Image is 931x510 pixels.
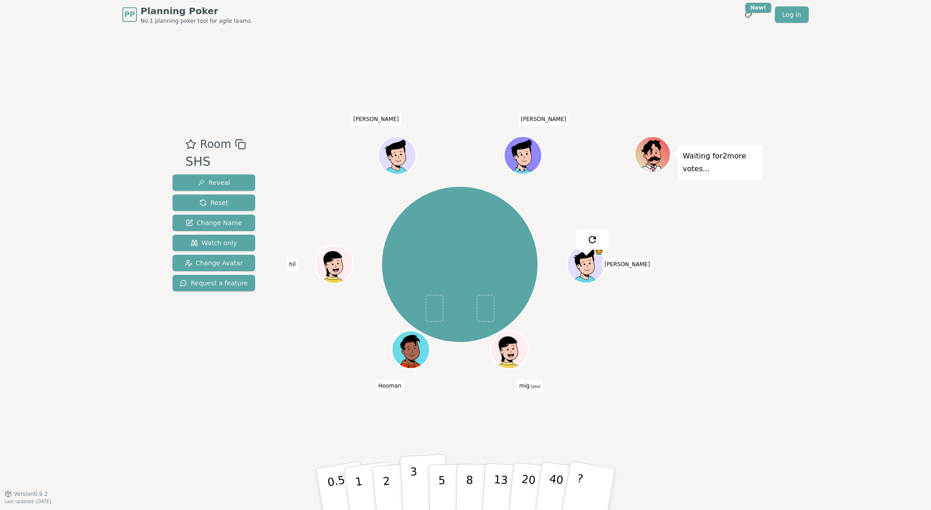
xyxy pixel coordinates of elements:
button: Watch only [173,235,255,251]
span: Click to change your name [517,379,543,392]
span: (you) [529,384,540,388]
button: Reset [173,195,255,211]
span: Click to change your name [351,113,401,126]
div: SHS [185,152,246,171]
button: Click to change your avatar [491,332,527,368]
span: Planning Poker [141,5,251,17]
span: Click to change your name [602,258,652,271]
a: Log in [775,6,809,23]
button: Version0.9.2 [5,490,48,498]
a: PPPlanning PokerNo.1 planning poker tool for agile teams [122,5,251,25]
p: Waiting for 2 more votes... [683,150,758,175]
span: Last updated: [DATE] [5,499,51,504]
span: Request a feature [180,279,248,288]
span: Watch only [191,238,237,247]
span: Change Avatar [185,258,243,268]
span: Matthew is the host [594,247,604,256]
span: PP [124,9,135,20]
span: Click to change your name [518,113,569,126]
span: Room [200,136,231,152]
button: Change Name [173,215,255,231]
div: New! [745,3,771,13]
span: Change Name [186,218,242,227]
img: reset [586,234,597,245]
span: Reset [199,198,228,207]
button: New! [740,6,757,23]
button: Reveal [173,174,255,191]
button: Request a feature [173,275,255,291]
span: Version 0.9.2 [14,490,48,498]
span: Click to change your name [287,258,298,271]
span: No.1 planning poker tool for agile teams [141,17,251,25]
span: Click to change your name [376,379,403,392]
button: Add as favourite [185,136,196,152]
span: Reveal [198,178,230,187]
button: Change Avatar [173,255,255,271]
